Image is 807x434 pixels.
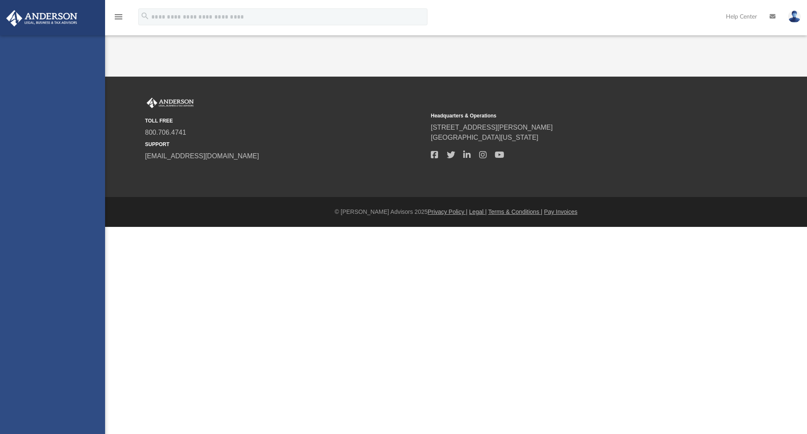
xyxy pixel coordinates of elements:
div: © [PERSON_NAME] Advisors 2025 [105,208,807,216]
a: [GEOGRAPHIC_DATA][US_STATE] [431,134,538,141]
a: 800.706.4741 [145,129,186,136]
img: User Pic [788,11,801,23]
img: Anderson Advisors Platinum Portal [4,10,80,27]
a: Terms & Conditions | [488,208,543,215]
small: TOLL FREE [145,117,425,125]
a: Pay Invoices [544,208,577,215]
img: Anderson Advisors Platinum Portal [145,98,195,109]
a: [EMAIL_ADDRESS][DOMAIN_NAME] [145,152,259,160]
a: Legal | [469,208,487,215]
a: [STREET_ADDRESS][PERSON_NAME] [431,124,553,131]
a: menu [113,16,124,22]
i: search [140,11,150,21]
small: SUPPORT [145,141,425,148]
a: Privacy Policy | [428,208,468,215]
small: Headquarters & Operations [431,112,711,120]
i: menu [113,12,124,22]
